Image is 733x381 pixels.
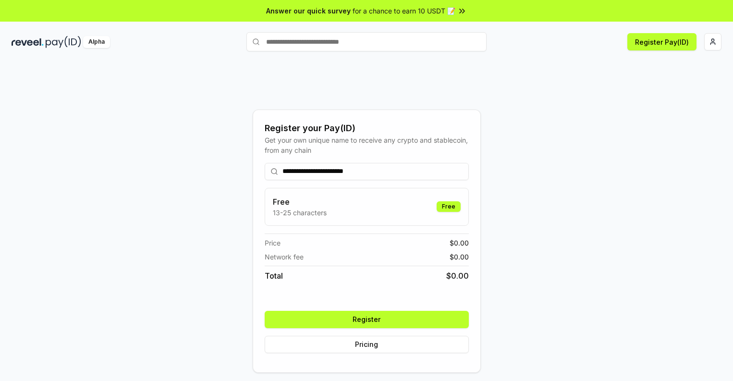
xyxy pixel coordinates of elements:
[265,336,469,353] button: Pricing
[450,238,469,248] span: $ 0.00
[446,270,469,282] span: $ 0.00
[46,36,81,48] img: pay_id
[265,311,469,328] button: Register
[273,196,327,208] h3: Free
[12,36,44,48] img: reveel_dark
[273,208,327,218] p: 13-25 characters
[266,6,351,16] span: Answer our quick survey
[265,238,281,248] span: Price
[265,122,469,135] div: Register your Pay(ID)
[450,252,469,262] span: $ 0.00
[627,33,696,50] button: Register Pay(ID)
[265,135,469,155] div: Get your own unique name to receive any crypto and stablecoin, from any chain
[265,252,304,262] span: Network fee
[83,36,110,48] div: Alpha
[265,270,283,282] span: Total
[353,6,455,16] span: for a chance to earn 10 USDT 📝
[437,201,461,212] div: Free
